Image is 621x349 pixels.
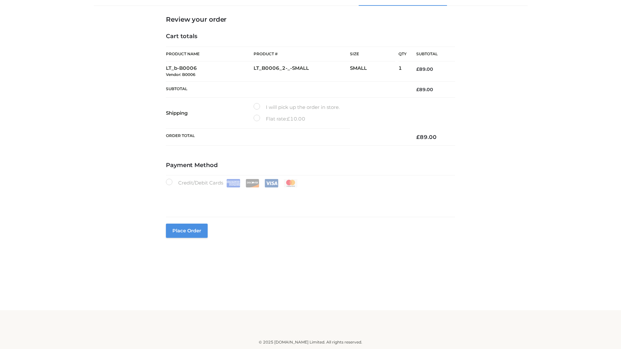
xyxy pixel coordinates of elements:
th: Product # [254,47,350,61]
td: LT_b-B0006 [166,61,254,82]
img: Amex [226,179,240,187]
img: Visa [265,179,278,187]
h3: Review your order [166,16,455,23]
label: Credit/Debit Cards [166,179,298,187]
bdi: 10.00 [287,116,305,122]
span: £ [416,66,419,72]
img: Mastercard [284,179,298,187]
h4: Payment Method [166,162,455,169]
small: Vendor: B0006 [166,72,195,77]
td: LT_B0006_2-_-SMALL [254,61,350,82]
span: £ [287,116,290,122]
label: Flat rate: [254,115,305,123]
span: £ [416,134,420,140]
img: Discover [245,179,259,187]
div: © 2025 [DOMAIN_NAME] Limited. All rights reserved. [96,339,525,345]
span: £ [416,87,419,92]
bdi: 89.00 [416,66,433,72]
button: Place order [166,224,208,238]
h4: Cart totals [166,33,455,40]
bdi: 89.00 [416,134,437,140]
th: Subtotal [166,81,407,97]
td: 1 [398,61,407,82]
th: Qty [398,47,407,61]
label: I will pick up the order in store. [254,103,340,111]
bdi: 89.00 [416,87,433,92]
iframe: Secure payment input frame [165,186,454,210]
th: Subtotal [407,47,455,61]
th: Product Name [166,47,254,61]
th: Size [350,47,395,61]
th: Order Total [166,129,407,146]
td: SMALL [350,61,398,82]
th: Shipping [166,98,254,129]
